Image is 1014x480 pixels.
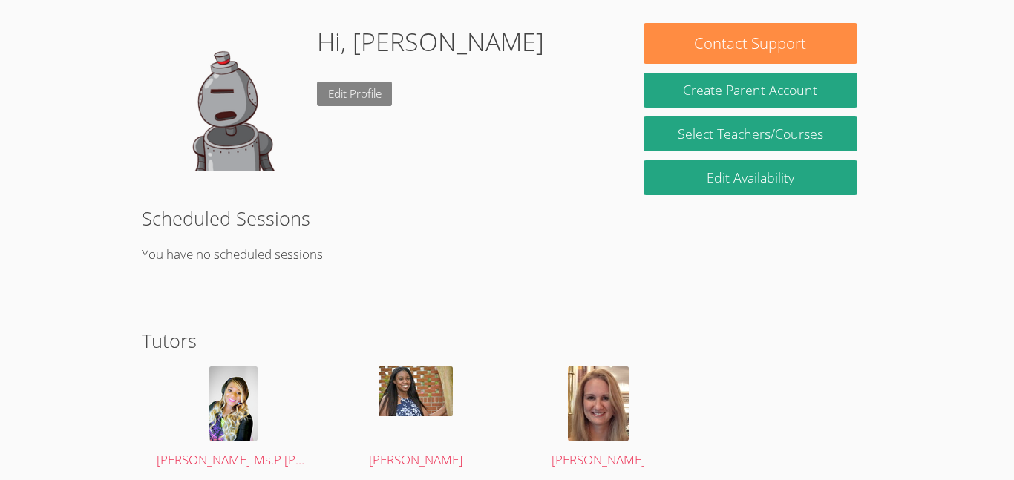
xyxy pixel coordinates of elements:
[522,366,676,471] a: [PERSON_NAME]
[552,451,645,468] span: [PERSON_NAME]
[369,451,462,468] span: [PERSON_NAME]
[644,116,857,151] a: Select Teachers/Courses
[142,326,872,355] h2: Tutors
[644,23,857,64] button: Contact Support
[142,204,872,232] h2: Scheduled Sessions
[317,82,393,106] a: Edit Profile
[157,366,310,471] a: [PERSON_NAME]-Ms.P [PERSON_NAME]
[317,23,544,61] h1: Hi, [PERSON_NAME]
[209,366,258,441] img: avatar.png
[157,23,305,171] img: default.png
[379,366,453,416] img: IMG_1222.jpeg
[644,73,857,108] button: Create Parent Account
[142,244,872,266] p: You have no scheduled sessions
[644,160,857,195] a: Edit Availability
[157,451,378,468] span: [PERSON_NAME]-Ms.P [PERSON_NAME]
[339,366,493,471] a: [PERSON_NAME]
[568,366,629,441] img: avatar.png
